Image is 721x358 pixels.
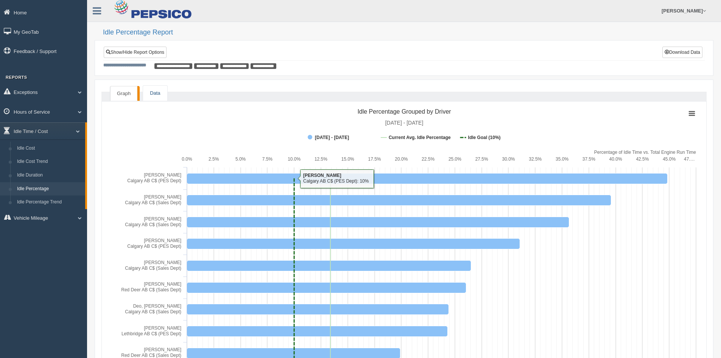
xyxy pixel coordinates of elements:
text: 40.0% [609,156,622,162]
tspan: [PERSON_NAME] [144,325,181,331]
h2: Idle Percentage Report [103,29,713,36]
tspan: [PERSON_NAME] [144,281,181,287]
tspan: Calgary AB C$ (Sales Dept) [125,200,181,205]
tspan: Idle Goal (10%) [468,135,501,140]
text: 5.0% [235,156,246,162]
a: Idle Cost Trend [14,155,85,169]
button: Download Data [662,47,702,58]
text: 15.0% [341,156,354,162]
a: Idle Percentage Trend [14,195,85,209]
a: Data [143,86,167,101]
text: 20.0% [395,156,408,162]
tspan: Lethbridge AB C$ (PES Dept) [121,331,181,336]
a: Show/Hide Report Options [104,47,167,58]
tspan: [PERSON_NAME] [144,238,181,243]
text: 37.5% [582,156,595,162]
tspan: Calgary AB C$ (Sales Dept) [125,309,181,314]
tspan: Red Deer AB C$ (Sales Dept) [121,287,181,292]
text: 32.5% [529,156,542,162]
tspan: Calgary AB C$ (PES Dept) [127,178,181,183]
tspan: Calgary AB C$ (PES Dept) [127,244,181,249]
text: 27.5% [475,156,488,162]
tspan: [PERSON_NAME] [144,216,181,222]
text: 10.0% [288,156,301,162]
text: 35.0% [556,156,568,162]
a: Idle Duration [14,169,85,182]
text: 45.0% [663,156,676,162]
tspan: [PERSON_NAME] [144,260,181,265]
a: Graph [110,86,137,101]
tspan: Calgary AB C$ (Sales Dept) [125,222,181,227]
tspan: [PERSON_NAME] [144,194,181,200]
tspan: [PERSON_NAME] [144,347,181,352]
text: 30.0% [502,156,515,162]
text: 7.5% [262,156,273,162]
text: 2.5% [209,156,219,162]
tspan: Percentage of Idle Time vs. Total Engine Run Time [594,150,696,155]
tspan: 47.… [684,156,695,162]
text: 17.5% [368,156,381,162]
text: 12.5% [315,156,327,162]
tspan: [PERSON_NAME] [144,172,181,178]
text: 25.0% [448,156,461,162]
tspan: Current Avg. Idle Percentage [389,135,451,140]
tspan: [DATE] - [DATE] [315,135,349,140]
text: 42.5% [636,156,649,162]
tspan: [DATE] - [DATE] [385,120,424,126]
a: Idle Cost [14,142,85,155]
a: Idle Percentage [14,182,85,196]
tspan: Deo, [PERSON_NAME] [133,303,181,309]
tspan: Red Deer AB C$ (Sales Dept) [121,353,181,358]
tspan: Idle Percentage Grouped by Driver [357,108,451,115]
text: 0.0% [182,156,192,162]
tspan: Calgary AB C$ (Sales Dept) [125,266,181,271]
text: 22.5% [422,156,434,162]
